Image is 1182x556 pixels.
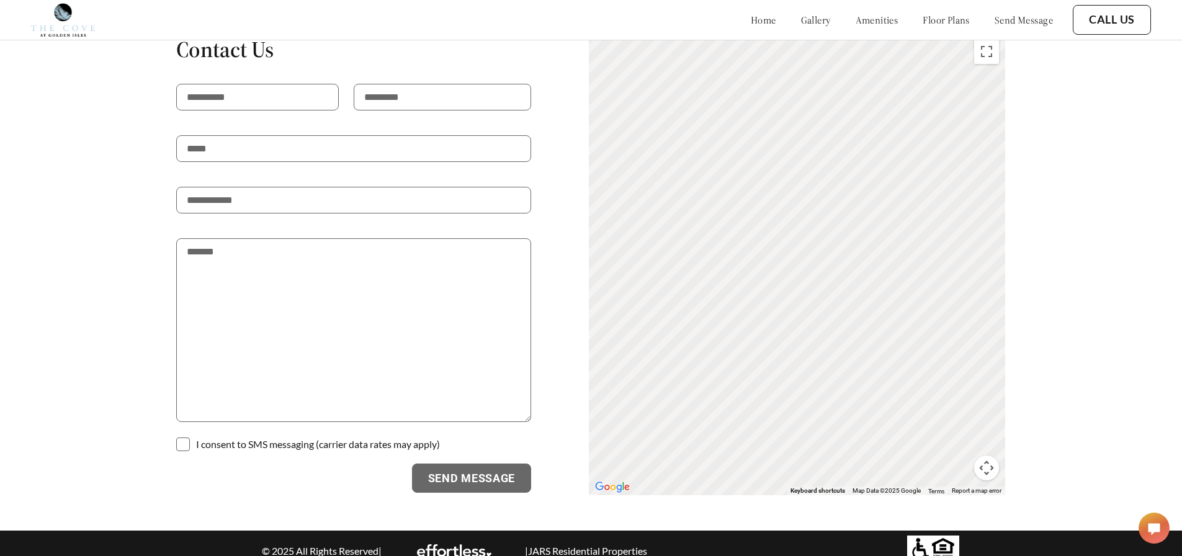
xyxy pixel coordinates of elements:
button: Call Us [1073,5,1151,35]
a: amenities [856,14,898,26]
button: Keyboard shortcuts [790,486,845,495]
a: send message [995,14,1053,26]
button: Toggle fullscreen view [974,39,999,64]
button: Send Message [412,464,532,493]
button: Map camera controls [974,455,999,480]
a: home [751,14,776,26]
span: Map Data ©2025 Google [853,487,921,494]
a: floor plans [923,14,970,26]
h1: Contact Us [176,35,531,63]
a: Terms (opens in new tab) [928,487,944,495]
a: gallery [801,14,831,26]
img: cove_at_golden_isles_logo.png [31,3,95,37]
a: Call Us [1089,13,1135,27]
img: Google [592,479,633,495]
a: Open this area in Google Maps (opens a new window) [592,479,633,495]
a: Report a map error [952,487,1001,494]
